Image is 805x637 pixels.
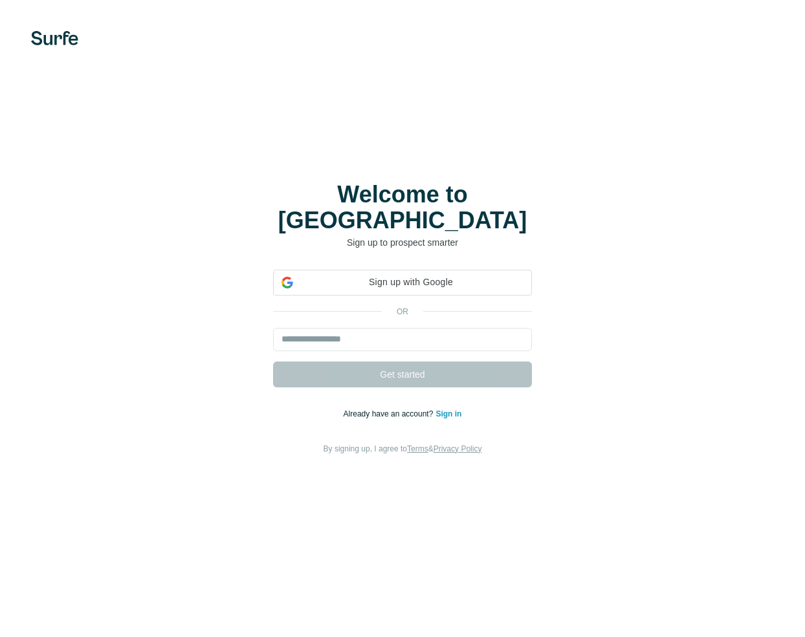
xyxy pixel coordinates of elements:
[382,306,423,318] p: or
[273,182,532,233] h1: Welcome to [GEOGRAPHIC_DATA]
[407,444,428,453] a: Terms
[273,236,532,249] p: Sign up to prospect smarter
[324,444,482,453] span: By signing up, I agree to &
[436,409,461,418] a: Sign in
[31,31,78,45] img: Surfe's logo
[344,409,436,418] span: Already have an account?
[434,444,482,453] a: Privacy Policy
[273,270,532,296] div: Sign up with Google
[298,275,524,289] span: Sign up with Google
